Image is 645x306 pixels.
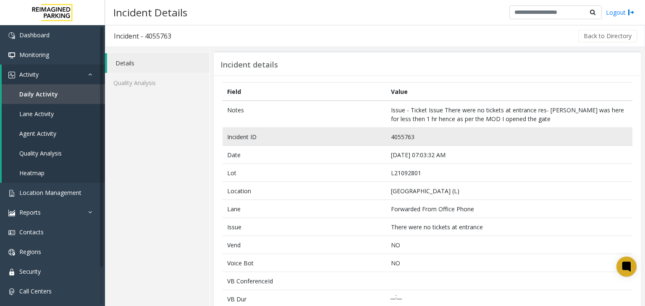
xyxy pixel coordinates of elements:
[223,236,386,254] td: Vend
[628,8,635,17] img: logout
[386,200,632,218] td: Forwarded From Office Phone
[223,218,386,236] td: Issue
[223,101,386,128] td: Notes
[8,249,15,256] img: 'icon'
[223,182,386,200] td: Location
[8,32,15,39] img: 'icon'
[386,182,632,200] td: [GEOGRAPHIC_DATA] (L)
[391,259,628,267] p: NO
[19,130,56,137] span: Agent Activity
[19,248,41,256] span: Regions
[8,210,15,216] img: 'icon'
[386,146,632,164] td: [DATE] 07:03:32 AM
[2,124,105,143] a: Agent Activity
[223,83,386,101] th: Field
[19,228,44,236] span: Contacts
[8,288,15,295] img: 'icon'
[223,254,386,272] td: Voice Bot
[19,267,41,275] span: Security
[19,208,41,216] span: Reports
[2,143,105,163] a: Quality Analysis
[220,60,278,70] h3: Incident details
[223,272,386,290] td: VB ConferenceId
[386,164,632,182] td: L21092801
[19,51,49,59] span: Monitoring
[19,31,50,39] span: Dashboard
[19,169,45,177] span: Heatmap
[2,84,105,104] a: Daily Activity
[8,52,15,59] img: 'icon'
[2,163,105,183] a: Heatmap
[109,2,191,23] h3: Incident Details
[8,190,15,197] img: 'icon'
[19,70,39,78] span: Activity
[19,189,81,197] span: Location Management
[105,26,180,46] h3: Incident - 4055763
[223,164,386,182] td: Lot
[606,8,635,17] a: Logout
[19,90,58,98] span: Daily Activity
[8,269,15,275] img: 'icon'
[386,218,632,236] td: There were no tickets at entrance
[2,104,105,124] a: Lane Activity
[223,128,386,146] td: Incident ID
[19,110,54,118] span: Lane Activity
[8,229,15,236] img: 'icon'
[8,72,15,78] img: 'icon'
[223,200,386,218] td: Lane
[386,83,632,101] th: Value
[19,287,52,295] span: Call Centers
[578,30,637,42] button: Back to Directory
[19,149,62,157] span: Quality Analysis
[2,65,105,84] a: Activity
[107,53,210,73] a: Details
[386,128,632,146] td: 4055763
[386,101,632,128] td: Issue - Ticket Issue There were no tickets at entrance res- [PERSON_NAME] was here for less then ...
[391,241,628,249] p: NO
[223,146,386,164] td: Date
[105,73,210,93] a: Quality Analysis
